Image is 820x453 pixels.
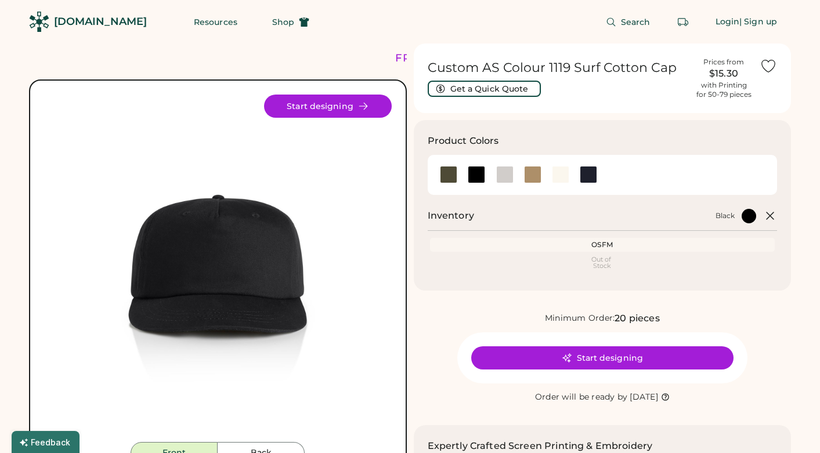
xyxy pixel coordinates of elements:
div: 20 pieces [615,311,659,325]
img: Rendered Logo - Screens [29,12,49,32]
h1: Custom AS Colour 1119 Surf Cotton Cap [428,60,688,76]
button: Start designing [471,346,734,369]
span: Search [621,18,651,26]
h2: Expertly Crafted Screen Printing & Embroidery [428,439,653,453]
span: Shop [272,18,294,26]
div: Order will be ready by [535,392,628,403]
div: Prices from [703,57,744,67]
h3: Product Colors [428,134,499,148]
div: | Sign up [739,16,777,28]
button: Get a Quick Quote [428,81,541,97]
div: with Printing for 50-79 pieces [696,81,752,99]
div: 1119 Style Image [44,95,392,442]
div: Login [716,16,740,28]
button: Search [592,10,664,34]
h2: Inventory [428,209,474,223]
button: Resources [180,10,251,34]
button: Start designing [264,95,392,118]
div: Minimum Order: [545,313,615,324]
div: FREE SHIPPING [395,50,495,66]
div: [DOMAIN_NAME] [54,15,147,29]
button: Shop [258,10,323,34]
div: Black [716,211,735,220]
div: OSFM [432,240,773,249]
div: Out of Stock [432,256,773,269]
img: 1119 - Black Front Image [44,95,392,442]
div: [DATE] [630,392,658,403]
button: Retrieve an order [671,10,695,34]
div: $15.30 [695,67,753,81]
